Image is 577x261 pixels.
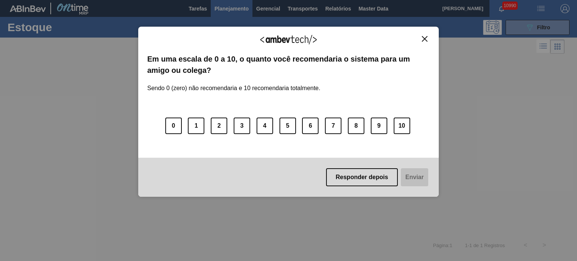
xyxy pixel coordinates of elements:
button: 3 [234,118,250,134]
button: 8 [348,118,364,134]
img: Logo Ambevtech [260,35,317,44]
button: 6 [302,118,319,134]
button: 1 [188,118,204,134]
button: 4 [257,118,273,134]
button: Responder depois [326,168,398,186]
button: 5 [279,118,296,134]
label: Em uma escala de 0 a 10, o quanto você recomendaria o sistema para um amigo ou colega? [147,53,430,76]
button: 7 [325,118,341,134]
button: 9 [371,118,387,134]
button: Close [420,36,430,42]
label: Sendo 0 (zero) não recomendaria e 10 recomendaria totalmente. [147,76,320,92]
button: 2 [211,118,227,134]
img: Close [422,36,427,42]
button: 0 [165,118,182,134]
button: 10 [394,118,410,134]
